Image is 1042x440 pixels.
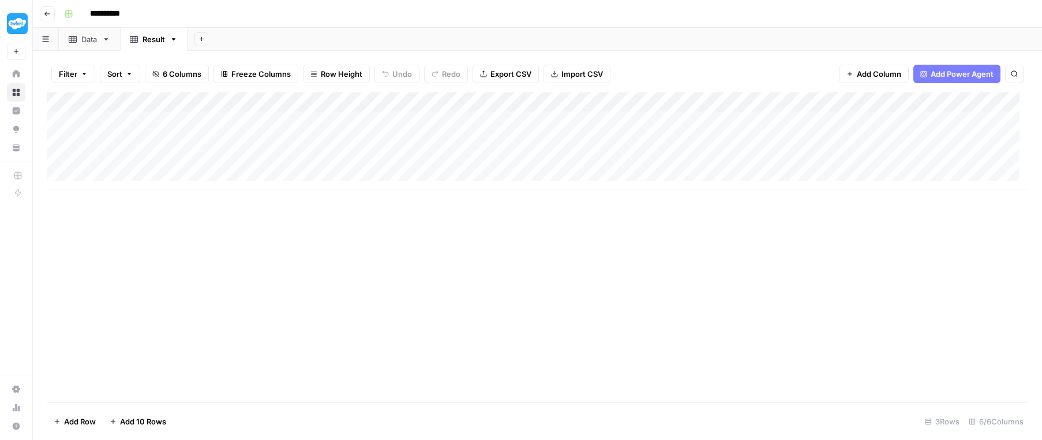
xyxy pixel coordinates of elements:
[59,28,120,51] a: Data
[120,28,188,51] a: Result
[7,102,25,120] a: Insights
[107,68,122,80] span: Sort
[839,65,909,83] button: Add Column
[120,416,166,427] span: Add 10 Rows
[51,65,95,83] button: Filter
[913,65,1000,83] button: Add Power Agent
[392,68,412,80] span: Undo
[231,68,291,80] span: Freeze Columns
[7,13,28,34] img: Twinkl Logo
[100,65,140,83] button: Sort
[64,416,96,427] span: Add Row
[561,68,603,80] span: Import CSV
[47,412,103,431] button: Add Row
[163,68,201,80] span: 6 Columns
[374,65,419,83] button: Undo
[103,412,173,431] button: Add 10 Rows
[544,65,610,83] button: Import CSV
[303,65,370,83] button: Row Height
[81,33,98,45] div: Data
[145,65,209,83] button: 6 Columns
[7,139,25,157] a: Your Data
[7,9,25,38] button: Workspace: Twinkl
[7,380,25,398] a: Settings
[920,412,964,431] div: 3 Rows
[7,65,25,83] a: Home
[143,33,165,45] div: Result
[931,68,994,80] span: Add Power Agent
[321,68,362,80] span: Row Height
[857,68,901,80] span: Add Column
[59,68,77,80] span: Filter
[442,68,460,80] span: Redo
[7,120,25,139] a: Opportunities
[7,417,25,435] button: Help + Support
[213,65,298,83] button: Freeze Columns
[7,83,25,102] a: Browse
[7,398,25,417] a: Usage
[964,412,1028,431] div: 6/6 Columns
[473,65,539,83] button: Export CSV
[424,65,468,83] button: Redo
[490,68,531,80] span: Export CSV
